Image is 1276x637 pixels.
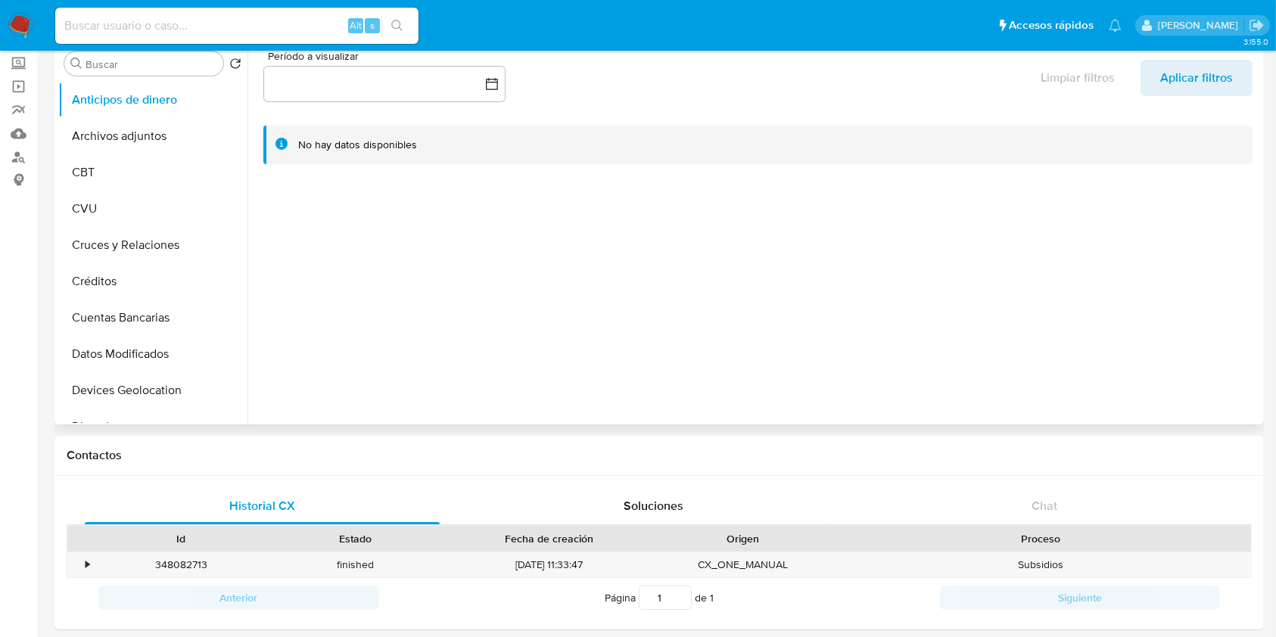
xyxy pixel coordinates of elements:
button: CVU [58,191,247,227]
h1: Contactos [67,448,1252,463]
button: Anterior [98,586,379,610]
p: eliana.eguerrero@mercadolibre.com [1158,18,1243,33]
span: Historial CX [229,497,295,514]
span: Chat [1032,497,1057,514]
button: Volver al orden por defecto [229,57,241,74]
a: Salir [1249,17,1265,33]
div: • [86,558,89,572]
div: 348082713 [94,552,269,577]
div: Id [104,531,258,546]
button: search-icon [381,15,412,36]
button: Archivos adjuntos [58,118,247,154]
button: Devices Geolocation [58,372,247,409]
div: Estado [279,531,433,546]
span: s [370,18,375,33]
button: Buscar [70,57,82,70]
div: Subsidios [830,552,1251,577]
div: CX_ONE_MANUAL [655,552,830,577]
div: Origen [666,531,820,546]
button: Anticipos de dinero [58,82,247,118]
span: Accesos rápidos [1009,17,1094,33]
div: [DATE] 11:33:47 [443,552,655,577]
button: Direcciones [58,409,247,445]
span: 1 [710,590,714,605]
span: Soluciones [624,497,683,514]
button: Datos Modificados [58,336,247,372]
button: Créditos [58,263,247,300]
div: Fecha de creación [453,531,645,546]
span: Página de [605,586,714,610]
input: Buscar [86,57,217,71]
div: Proceso [841,531,1240,546]
button: Cruces y Relaciones [58,227,247,263]
input: Buscar usuario o caso... [55,16,419,36]
span: Alt [350,18,362,33]
span: 3.155.0 [1243,36,1268,48]
div: finished [269,552,443,577]
button: Siguiente [940,586,1221,610]
button: Cuentas Bancarias [58,300,247,336]
a: Notificaciones [1109,19,1122,32]
button: CBT [58,154,247,191]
